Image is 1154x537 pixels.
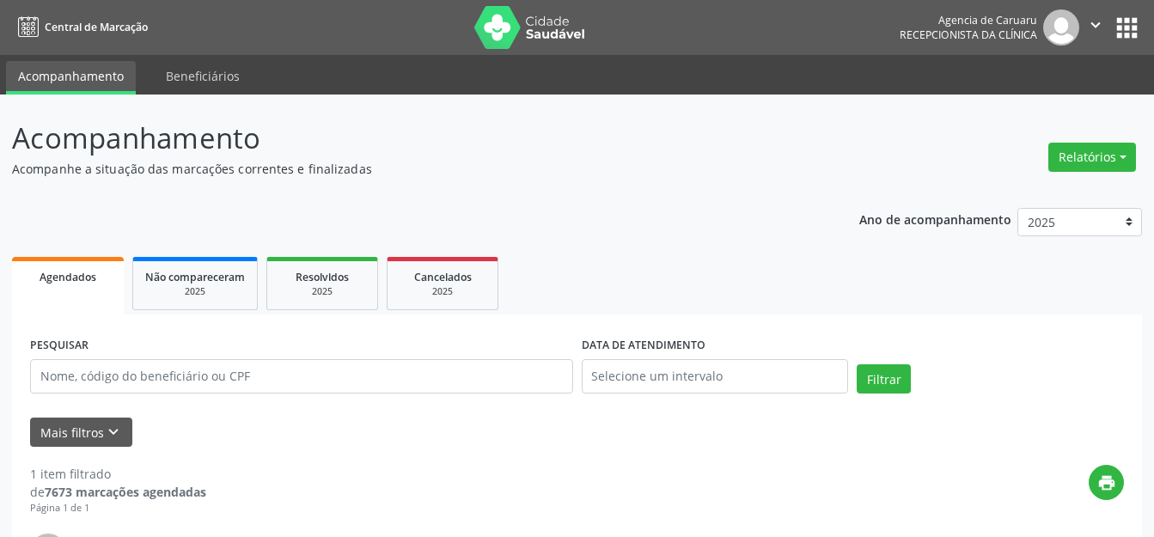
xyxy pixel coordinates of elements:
[145,285,245,298] div: 2025
[30,418,132,448] button: Mais filtroskeyboard_arrow_down
[12,117,803,160] p: Acompanhamento
[145,270,245,284] span: Não compareceram
[30,359,573,394] input: Nome, código do beneficiário ou CPF
[30,465,206,483] div: 1 item filtrado
[1048,143,1136,172] button: Relatórios
[154,61,252,91] a: Beneficiários
[1086,15,1105,34] i: 
[6,61,136,95] a: Acompanhamento
[104,423,123,442] i: keyboard_arrow_down
[857,364,911,394] button: Filtrar
[400,285,485,298] div: 2025
[30,333,89,359] label: PESQUISAR
[1043,9,1079,46] img: img
[1089,465,1124,500] button: print
[582,333,705,359] label: DATA DE ATENDIMENTO
[12,13,148,41] a: Central de Marcação
[30,501,206,516] div: Página 1 de 1
[859,208,1011,229] p: Ano de acompanhamento
[1079,9,1112,46] button: 
[296,270,349,284] span: Resolvidos
[40,270,96,284] span: Agendados
[900,13,1037,27] div: Agencia de Caruaru
[30,483,206,501] div: de
[900,27,1037,42] span: Recepcionista da clínica
[45,484,206,500] strong: 7673 marcações agendadas
[279,285,365,298] div: 2025
[582,359,849,394] input: Selecione um intervalo
[1097,473,1116,492] i: print
[12,160,803,178] p: Acompanhe a situação das marcações correntes e finalizadas
[45,20,148,34] span: Central de Marcação
[1112,13,1142,43] button: apps
[414,270,472,284] span: Cancelados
